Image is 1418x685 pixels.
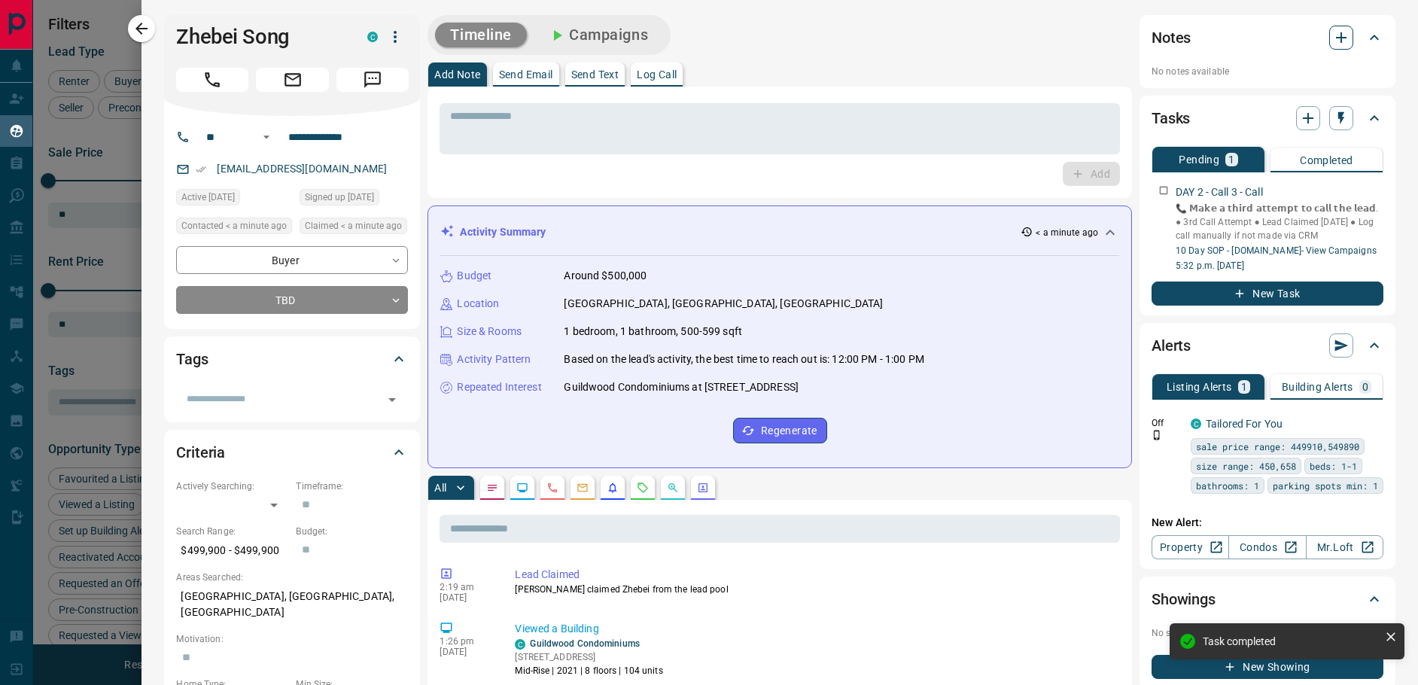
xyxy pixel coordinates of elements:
[176,189,292,210] div: Sun Aug 17 2025
[457,268,491,284] p: Budget
[176,246,408,274] div: Buyer
[440,218,1119,246] div: Activity Summary< a minute ago
[1152,535,1229,559] a: Property
[533,23,663,47] button: Campaigns
[1152,65,1383,78] p: No notes available
[515,639,525,650] div: condos.ca
[1152,655,1383,679] button: New Showing
[515,621,1114,637] p: Viewed a Building
[176,525,288,538] p: Search Range:
[637,69,677,80] p: Log Call
[440,582,492,592] p: 2:19 am
[181,190,235,205] span: Active [DATE]
[1241,382,1247,392] p: 1
[296,479,408,493] p: Timeframe:
[176,571,408,584] p: Areas Searched:
[305,190,374,205] span: Signed up [DATE]
[1206,418,1283,430] a: Tailored For You
[176,632,408,646] p: Motivation:
[1152,100,1383,136] div: Tasks
[577,482,589,494] svg: Emails
[1300,155,1353,166] p: Completed
[1152,106,1190,130] h2: Tasks
[1196,478,1259,493] span: bathrooms: 1
[1228,154,1234,165] p: 1
[176,25,345,49] h1: Zhebei Song
[305,218,402,233] span: Claimed < a minute ago
[440,592,492,603] p: [DATE]
[434,69,480,80] p: Add Note
[1203,635,1379,647] div: Task completed
[1152,587,1216,611] h2: Showings
[460,224,546,240] p: Activity Summary
[667,482,679,494] svg: Opportunities
[564,268,647,284] p: Around $500,000
[457,379,541,395] p: Repeated Interest
[382,389,403,410] button: Open
[181,218,287,233] span: Contacted < a minute ago
[1176,202,1383,242] p: 📞 𝗠𝗮𝗸𝗲 𝗮 𝘁𝗵𝗶𝗿𝗱 𝗮𝘁𝘁𝗲𝗺𝗽𝘁 𝘁𝗼 𝗰𝗮𝗹𝗹 𝘁𝗵𝗲 𝗹𝗲𝗮𝗱. ● 3rd Call Attempt ● Lead Claimed [DATE] ● Log call manu...
[1310,458,1357,473] span: beds: 1-1
[1152,333,1191,358] h2: Alerts
[1179,154,1219,165] p: Pending
[1176,259,1383,272] p: 5:32 p.m. [DATE]
[176,584,408,625] p: [GEOGRAPHIC_DATA], [GEOGRAPHIC_DATA], [GEOGRAPHIC_DATA]
[1306,535,1383,559] a: Mr.Loft
[1152,626,1383,640] p: No showings booked
[300,189,408,210] div: Sun Aug 17 2025
[176,434,408,470] div: Criteria
[516,482,528,494] svg: Lead Browsing Activity
[176,538,288,563] p: $499,900 - $499,900
[486,482,498,494] svg: Notes
[457,296,499,312] p: Location
[571,69,619,80] p: Send Text
[1191,419,1201,429] div: condos.ca
[564,379,799,395] p: Guildwood Condominiums at [STREET_ADDRESS]
[1152,515,1383,531] p: New Alert:
[196,164,206,175] svg: Email Verified
[1152,26,1191,50] h2: Notes
[257,128,275,146] button: Open
[1152,282,1383,306] button: New Task
[1152,581,1383,617] div: Showings
[1176,245,1377,256] a: 10 Day SOP - [DOMAIN_NAME]- View Campaigns
[435,23,527,47] button: Timeline
[1196,458,1296,473] span: size range: 450,658
[697,482,709,494] svg: Agent Actions
[1152,430,1162,440] svg: Push Notification Only
[336,68,409,92] span: Message
[440,636,492,647] p: 1:26 pm
[1196,439,1359,454] span: sale price range: 449910,549890
[457,324,522,339] p: Size & Rooms
[217,163,387,175] a: [EMAIL_ADDRESS][DOMAIN_NAME]
[434,483,446,493] p: All
[457,352,531,367] p: Activity Pattern
[1036,226,1098,239] p: < a minute ago
[176,479,288,493] p: Actively Searching:
[176,347,208,371] h2: Tags
[1152,327,1383,364] div: Alerts
[1176,184,1263,200] p: DAY 2 - Call 3 - Call
[176,440,225,464] h2: Criteria
[1152,20,1383,56] div: Notes
[296,525,408,538] p: Budget:
[564,296,883,312] p: [GEOGRAPHIC_DATA], [GEOGRAPHIC_DATA], [GEOGRAPHIC_DATA]
[300,218,408,239] div: Tue Aug 19 2025
[1273,478,1378,493] span: parking spots min: 1
[176,68,248,92] span: Call
[564,324,742,339] p: 1 bedroom, 1 bathroom, 500-599 sqft
[1228,535,1306,559] a: Condos
[176,341,408,377] div: Tags
[1282,382,1353,392] p: Building Alerts
[256,68,328,92] span: Email
[499,69,553,80] p: Send Email
[546,482,558,494] svg: Calls
[515,664,662,677] p: Mid-Rise | 2021 | 8 floors | 104 units
[1152,416,1182,430] p: Off
[1167,382,1232,392] p: Listing Alerts
[515,567,1114,583] p: Lead Claimed
[176,286,408,314] div: TBD
[530,638,639,649] a: Guildwood Condominiums
[607,482,619,494] svg: Listing Alerts
[733,418,827,443] button: Regenerate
